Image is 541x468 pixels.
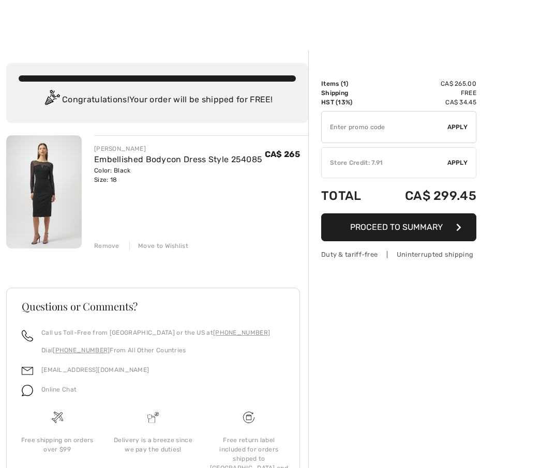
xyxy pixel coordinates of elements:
div: Remove [94,241,119,251]
h3: Questions or Comments? [22,301,284,311]
td: Shipping [321,88,377,98]
span: Online Chat [41,386,77,393]
input: Promo code [322,112,447,143]
img: Congratulation2.svg [41,90,62,111]
a: Embellished Bodycon Dress Style 254085 [94,154,262,164]
img: Free shipping on orders over $99 [52,412,63,423]
p: Call us Toll-Free from [GEOGRAPHIC_DATA] or the US at [41,328,270,337]
img: Delivery is a breeze since we pay the duties! [147,412,159,423]
span: Proceed to Summary [350,222,443,232]
div: Color: Black Size: 18 [94,166,262,184]
td: CA$ 299.45 [377,178,476,213]
div: Duty & tariff-free | Uninterrupted shipping [321,249,476,259]
a: [PHONE_NUMBER] [213,329,270,336]
span: Apply [447,122,468,132]
div: [PERSON_NAME] [94,144,262,153]
div: Move to Wishlist [129,241,188,251]
img: Embellished Bodycon Dress Style 254085 [6,135,82,248]
img: Free shipping on orders over $99 [243,412,254,423]
td: CA$ 34.45 [377,98,476,107]
div: Congratulations! Your order will be shipped for FREE! [19,90,296,111]
img: email [22,365,33,377]
a: [EMAIL_ADDRESS][DOMAIN_NAME] [41,366,149,373]
td: Free [377,88,476,98]
td: Total [321,178,377,213]
span: CA$ 265 [265,149,300,159]
td: Items ( ) [321,79,377,88]
span: 1 [343,80,346,87]
div: Store Credit: 7.91 [322,158,447,167]
img: chat [22,385,33,396]
div: Free shipping on orders over $99 [18,435,97,454]
img: call [22,330,33,341]
td: HST (13%) [321,98,377,107]
div: Delivery is a breeze since we pay the duties! [113,435,192,454]
p: Dial From All Other Countries [41,346,270,355]
td: CA$ 265.00 [377,79,476,88]
a: [PHONE_NUMBER] [53,347,110,354]
span: Apply [447,158,468,167]
button: Proceed to Summary [321,213,476,241]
